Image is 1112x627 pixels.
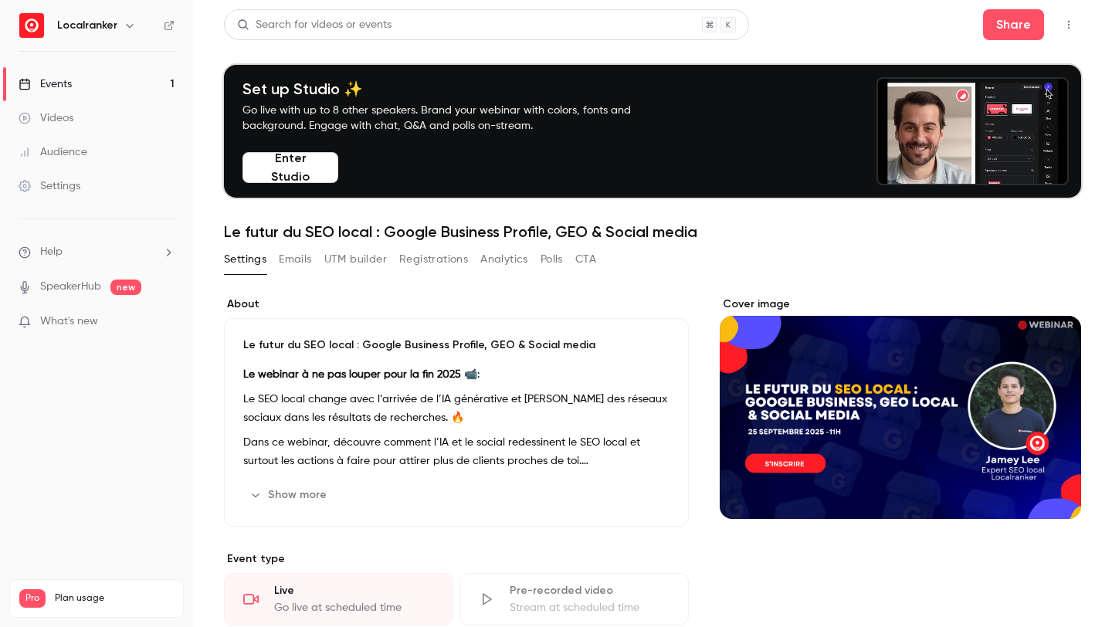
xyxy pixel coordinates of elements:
button: UTM builder [324,247,387,272]
p: Go live with up to 8 other speakers. Brand your webinar with colors, fonts and background. Engage... [242,103,667,134]
button: Emails [279,247,311,272]
button: Share [983,9,1044,40]
div: Audience [19,144,87,160]
button: Settings [224,247,266,272]
label: Cover image [720,297,1081,312]
div: Live [274,583,434,598]
div: Go live at scheduled time [274,600,434,615]
h1: Le futur du SEO local : Google Business Profile, GEO & Social media [224,222,1081,241]
p: Dans ce webinar, découvre comment l’IA et le social redessinent le SEO local et surtout les actio... [243,433,670,470]
span: new [110,280,141,295]
button: CTA [575,247,596,272]
div: Settings [19,178,80,194]
section: Cover image [720,297,1081,519]
button: Registrations [399,247,468,272]
button: Show more [243,483,336,507]
h4: Set up Studio ✨ [242,80,667,98]
p: Le futur du SEO local : Google Business Profile, GEO & Social media [243,337,670,353]
div: Pre-recorded videoStream at scheduled time [459,573,689,625]
img: Localranker [19,13,44,38]
div: Search for videos or events [237,17,392,33]
iframe: Noticeable Trigger [156,315,175,329]
div: LiveGo live at scheduled time [224,573,453,625]
div: Events [19,76,72,92]
button: Analytics [480,247,528,272]
p: : [243,365,670,384]
h6: Localranker [57,18,117,33]
button: Polls [541,247,563,272]
button: Enter Studio [242,152,338,183]
span: Help [40,244,63,260]
p: Le SEO local change avec l’arrivée de l’IA générative et [PERSON_NAME] des réseaux sociaux dans l... [243,390,670,427]
p: Event type [224,551,689,567]
label: About [224,297,689,312]
span: Plan usage [55,592,174,605]
span: What's new [40,313,98,330]
a: SpeakerHub [40,279,101,295]
li: help-dropdown-opener [19,244,175,260]
div: Videos [19,110,73,126]
span: Pro [19,589,46,608]
div: Stream at scheduled time [510,600,670,615]
div: Pre-recorded video [510,583,670,598]
strong: Le webinar à ne pas louper pour la fin 2025 📹 [243,369,477,380]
